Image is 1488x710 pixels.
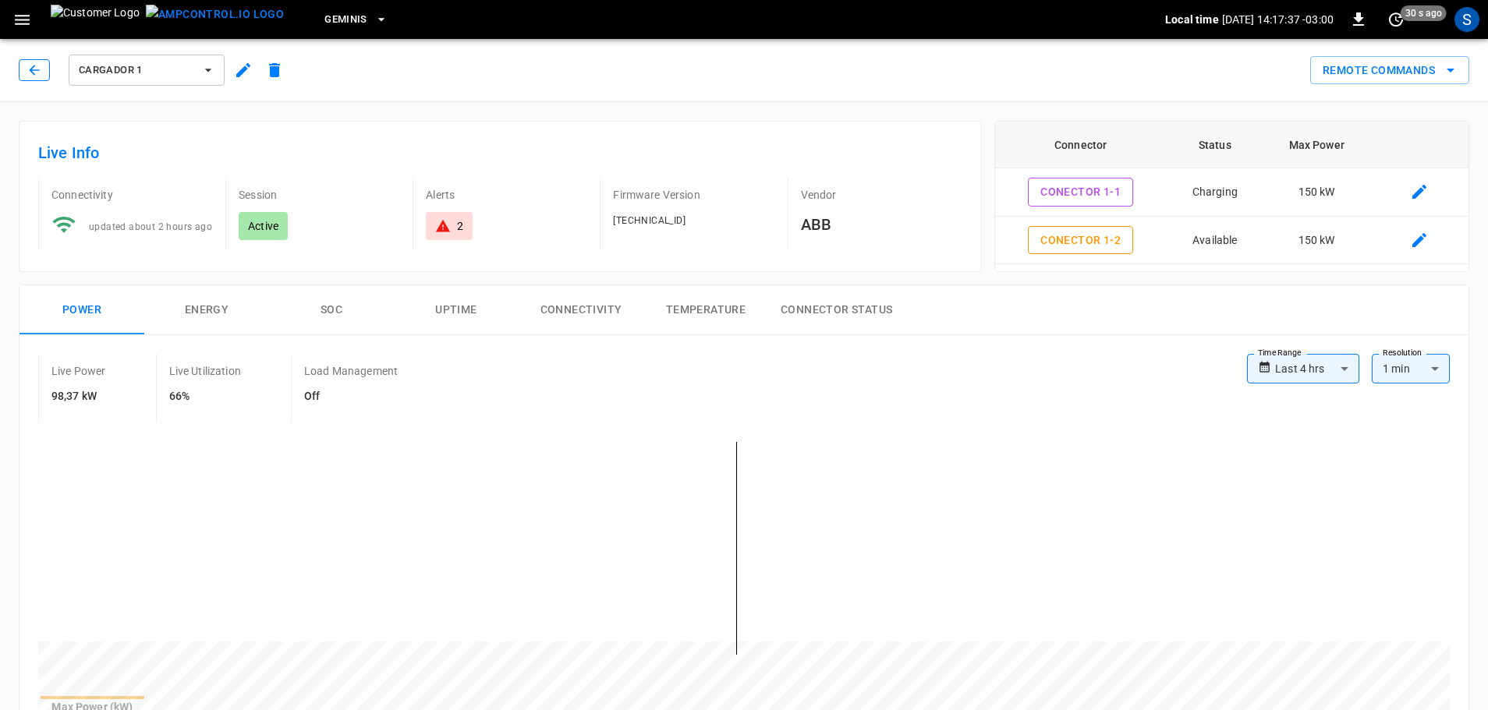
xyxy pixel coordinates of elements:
button: Remote Commands [1310,56,1469,85]
button: Conector 1-1 [1028,178,1133,207]
p: Load Management [304,363,398,379]
span: updated about 2 hours ago [89,221,212,232]
h6: Off [304,388,398,405]
p: Alerts [426,187,587,203]
h6: 66% [169,388,241,405]
td: Charging [1167,168,1263,217]
div: Last 4 hrs [1275,354,1359,383]
th: Max Power [1263,122,1369,168]
button: Geminis [318,5,394,35]
span: Geminis [324,11,367,29]
button: Power [19,285,144,335]
p: Session [239,187,400,203]
img: Customer Logo [51,5,140,34]
p: Live Power [51,363,106,379]
p: Vendor [801,187,962,203]
p: Live Utilization [169,363,241,379]
th: Connector [995,122,1167,168]
div: 1 min [1372,354,1450,383]
button: Conector 1-2 [1028,226,1133,255]
h6: ABB [801,212,962,237]
h6: Live Info [38,140,962,165]
td: 150 kW [1263,264,1369,313]
button: Connector Status [768,285,905,335]
td: 150 kW [1263,168,1369,217]
span: 30 s ago [1401,5,1447,21]
td: Available [1167,217,1263,265]
table: connector table [995,122,1469,360]
button: Temperature [643,285,768,335]
button: Connectivity [519,285,643,335]
td: Finishing [1167,264,1263,313]
button: Uptime [394,285,519,335]
div: 2 [457,218,463,234]
p: Active [248,218,278,234]
div: profile-icon [1454,7,1479,32]
button: SOC [269,285,394,335]
th: Status [1167,122,1263,168]
img: ampcontrol.io logo [146,5,284,24]
button: set refresh interval [1383,7,1408,32]
button: Energy [144,285,269,335]
td: 150 kW [1263,217,1369,265]
span: Cargador 1 [79,62,194,79]
h6: 98,37 kW [51,388,106,405]
button: Cargador 1 [69,55,225,86]
p: Connectivity [51,187,213,203]
span: [TECHNICAL_ID] [613,215,686,226]
label: Resolution [1383,347,1422,359]
p: Firmware Version [613,187,774,203]
div: remote commands options [1310,56,1469,85]
p: Local time [1165,12,1219,27]
label: Time Range [1258,347,1302,359]
p: [DATE] 14:17:37 -03:00 [1222,12,1334,27]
